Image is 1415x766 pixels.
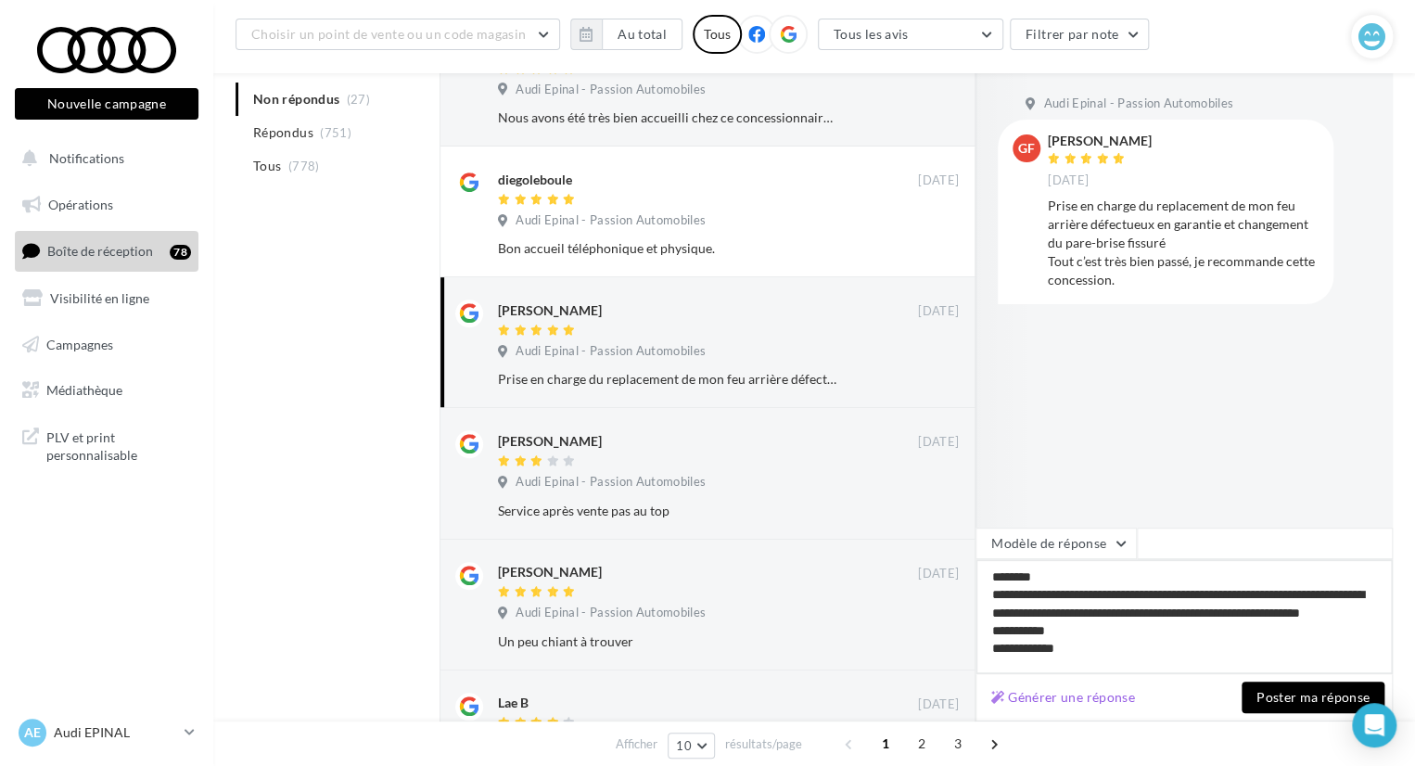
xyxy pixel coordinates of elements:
[498,632,838,651] div: Un peu chiant à trouver
[11,185,202,224] a: Opérations
[50,290,149,306] span: Visibilité en ligne
[516,212,706,229] span: Audi Epinal - Passion Automobiles
[11,279,202,318] a: Visibilité en ligne
[1048,134,1152,147] div: [PERSON_NAME]
[818,19,1003,50] button: Tous les avis
[918,696,959,713] span: [DATE]
[668,733,715,759] button: 10
[725,735,802,753] span: résultats/page
[975,528,1137,559] button: Modèle de réponse
[984,686,1142,709] button: Générer une réponse
[918,566,959,582] span: [DATE]
[54,723,177,742] p: Audi EPINAL
[1043,96,1233,112] span: Audi Epinal - Passion Automobiles
[251,26,526,42] span: Choisir un point de vente ou un code magasin
[49,150,124,166] span: Notifications
[834,26,909,42] span: Tous les avis
[1018,139,1035,158] span: gf
[516,343,706,360] span: Audi Epinal - Passion Automobiles
[616,735,657,753] span: Afficher
[46,336,113,351] span: Campagnes
[498,171,572,189] div: diegoleboule
[516,82,706,98] span: Audi Epinal - Passion Automobiles
[498,694,529,712] div: Lae B
[11,417,202,472] a: PLV et print personnalisable
[253,123,313,142] span: Répondus
[11,371,202,410] a: Médiathèque
[11,231,202,271] a: Boîte de réception78
[676,738,692,753] span: 10
[498,432,602,451] div: [PERSON_NAME]
[47,243,153,259] span: Boîte de réception
[918,434,959,451] span: [DATE]
[498,239,838,258] div: Bon accueil téléphonique et physique.
[1010,19,1150,50] button: Filtrer par note
[907,729,937,759] span: 2
[1048,197,1319,289] div: Prise en charge du replacement de mon feu arrière défectueux en garantie et changement du pare-br...
[516,605,706,621] span: Audi Epinal - Passion Automobiles
[15,715,198,750] a: AE Audi EPINAL
[693,15,742,54] div: Tous
[871,729,900,759] span: 1
[1242,682,1384,713] button: Poster ma réponse
[288,159,320,173] span: (778)
[46,425,191,465] span: PLV et print personnalisable
[236,19,560,50] button: Choisir un point de vente ou un code magasin
[570,19,682,50] button: Au total
[602,19,682,50] button: Au total
[498,563,602,581] div: [PERSON_NAME]
[516,474,706,491] span: Audi Epinal - Passion Automobiles
[1352,703,1396,747] div: Open Intercom Messenger
[11,326,202,364] a: Campagnes
[46,382,122,398] span: Médiathèque
[48,197,113,212] span: Opérations
[498,109,838,127] div: Nous avons été très bien accueilli chez ce concessionnaire Audi. M. [PERSON_NAME] s’est montré sé...
[15,88,198,120] button: Nouvelle campagne
[320,125,351,140] span: (751)
[918,172,959,189] span: [DATE]
[253,157,281,175] span: Tous
[943,729,973,759] span: 3
[498,301,602,320] div: [PERSON_NAME]
[918,303,959,320] span: [DATE]
[1048,172,1089,189] span: [DATE]
[498,370,838,389] div: Prise en charge du replacement de mon feu arrière défectueux en garantie et changement du pare-br...
[24,723,41,742] span: AE
[498,502,838,520] div: Service après vente pas au top
[11,139,195,178] button: Notifications
[170,245,191,260] div: 78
